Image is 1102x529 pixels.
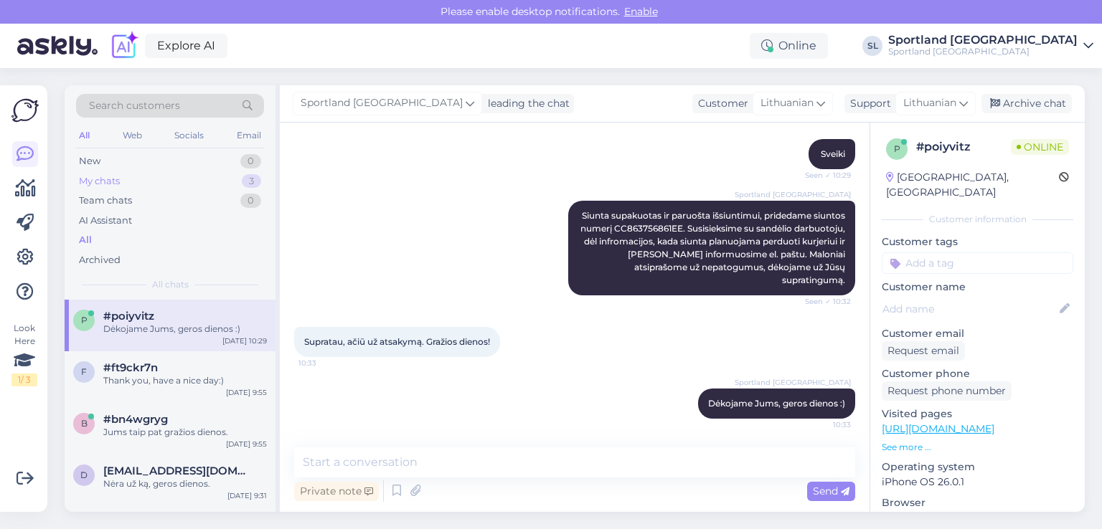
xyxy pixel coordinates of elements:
div: [DATE] 10:29 [222,335,267,346]
div: Online [750,33,828,59]
span: All chats [152,278,189,291]
div: New [79,154,100,168]
p: See more ... [882,441,1073,454]
span: p [81,315,88,325]
span: Sportland [GEOGRAPHIC_DATA] [735,377,851,388]
div: 3 [242,174,261,189]
div: Archive chat [981,94,1072,113]
span: Lithuanian [903,95,956,111]
div: Archived [79,253,121,267]
p: Operating system [882,459,1073,475]
span: Online [1011,139,1069,155]
a: [URL][DOMAIN_NAME] [882,422,994,435]
p: Chrome 141.0.7390.69 [882,510,1073,525]
span: Sportland [GEOGRAPHIC_DATA] [301,95,463,111]
div: Socials [171,126,207,145]
div: 0 [240,154,261,168]
span: #poiyvitz [103,310,154,323]
input: Add name [882,301,1057,317]
div: Web [120,126,145,145]
div: 0 [240,194,261,208]
span: b [81,418,88,429]
span: Lithuanian [760,95,814,111]
p: iPhone OS 26.0.1 [882,475,1073,490]
div: Dėkojame Jums, geros dienos :) [103,323,267,335]
span: Siunta supakuotas ir paruošta išsiuntimui, pridedame siuntos numerį CC863756861EE. Susisieksime s... [580,210,847,285]
span: Sveiki [821,148,845,159]
div: Customer information [882,213,1073,226]
span: Supratau, ačiū už atsakymą. Gražios dienos! [304,336,490,347]
div: Thank you, have a nice day:) [103,374,267,387]
div: Customer [692,96,748,111]
span: Send [813,485,849,497]
div: [GEOGRAPHIC_DATA], [GEOGRAPHIC_DATA] [886,170,1059,200]
div: All [76,126,93,145]
a: Explore AI [145,34,227,58]
span: Search customers [89,98,180,113]
div: Sportland [GEOGRAPHIC_DATA] [888,34,1078,46]
p: Visited pages [882,406,1073,421]
div: All [79,233,92,247]
div: Sportland [GEOGRAPHIC_DATA] [888,46,1078,57]
span: #bn4wgryg [103,413,168,426]
div: Team chats [79,194,132,208]
p: Customer tags [882,234,1073,249]
div: Nėra už ką, geros dienos. [103,477,267,490]
img: explore-ai [109,31,139,61]
span: f [81,366,87,377]
div: 1 / 3 [11,373,37,386]
span: Seen ✓ 10:29 [797,170,851,181]
div: Email [234,126,264,145]
span: Enable [620,5,662,18]
div: AI Assistant [79,214,132,228]
div: [DATE] 9:31 [227,490,267,501]
a: Sportland [GEOGRAPHIC_DATA]Sportland [GEOGRAPHIC_DATA] [888,34,1093,57]
span: Seen ✓ 10:32 [797,296,851,307]
span: d [80,470,88,480]
div: Private note [294,482,379,501]
div: Support [844,96,891,111]
span: 10:33 [797,419,851,430]
img: Askly Logo [11,97,39,124]
div: Look Here [11,322,37,386]
p: Browser [882,495,1073,510]
span: 10:33 [298,358,352,368]
span: dovile.truncaite@gmail.com [103,464,253,477]
div: SL [862,36,882,56]
span: #ft9ckr7n [103,361,158,374]
div: My chats [79,174,120,189]
span: Dėkojame Jums, geros dienos :) [708,398,845,409]
div: [DATE] 9:55 [226,387,267,398]
div: Request phone number [882,381,1012,401]
p: Customer phone [882,366,1073,381]
input: Add a tag [882,252,1073,274]
div: Request email [882,341,965,361]
p: Customer email [882,326,1073,341]
span: Sportland [GEOGRAPHIC_DATA] [735,189,851,200]
span: p [894,143,900,154]
div: [DATE] 9:55 [226,439,267,449]
div: leading the chat [482,96,570,111]
p: Customer name [882,280,1073,295]
div: Jums taip pat gražios dienos. [103,426,267,439]
div: # poiyvitz [916,138,1011,156]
